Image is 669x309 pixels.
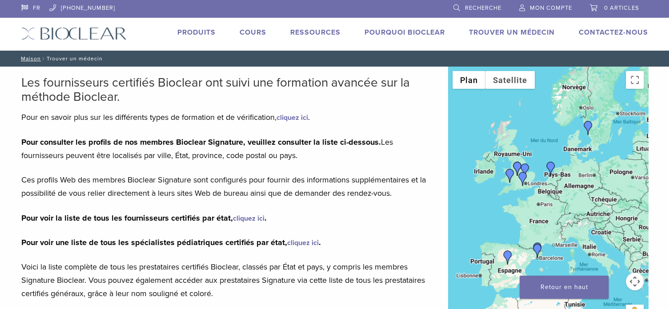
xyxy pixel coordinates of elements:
[469,28,555,37] a: Trouver un médecin
[177,28,216,37] a: Produits
[319,238,321,247] font: .
[276,113,308,122] a: cliquez ici
[626,273,644,290] button: Commandes de la caméra de la carte
[530,244,545,258] div: Dr Patricia Gatón
[518,163,532,178] div: Dr Shuk Yin, Yip
[365,28,445,37] a: Pourquoi Bioclear
[510,162,525,176] div: Dr Claire Burgess
[544,162,558,176] div: Dr Mercedes Robles-Medina
[21,262,425,298] font: Voici la liste complète de tous les prestataires certifiés Bioclear, classés par État et pays, y ...
[21,238,287,247] font: Pour voir une liste de tous les spécialistes pédiatriques certifiés par état,
[604,4,639,12] font: 0 articles
[264,213,267,223] font: .
[460,75,478,85] font: Plan
[453,71,485,89] button: Afficher un plan de ville
[240,28,266,37] a: Cours
[21,112,276,122] font: Pour en savoir plus sur les différents types de formation et de vérification,
[290,28,341,37] a: Ressources
[308,112,310,122] font: .
[465,4,501,12] font: Recherche
[493,75,527,85] font: Satellite
[581,121,595,135] div: Dr Johan Hagman
[485,71,535,89] button: Afficher les images satellite
[233,214,264,223] a: cliquez ici
[21,137,381,147] font: Pour consulter les profils de nos membres Bioclear Signature, veuillez consulter la liste ci-dess...
[541,283,588,291] font: Retour en haut
[530,242,545,257] div: Dr Nadezwda Pinedo Piñango
[530,4,572,12] font: Mon compte
[21,213,233,223] font: Pour voir la liste de tous les fournisseurs certifiés par état,
[503,169,517,183] div: Dr Mark Vincent
[579,28,648,37] a: Contactez-nous
[21,55,41,62] font: Maison
[501,250,515,265] div: Carmen Martin
[516,172,530,186] div: Dr Richard Brooks
[21,137,393,160] font: Les fournisseurs peuvent être localisés par ville, État, province, code postal ou pays.
[21,175,426,198] font: Ces profils Web des membres Bioclear Signature sont configurés pour fournir des informations supp...
[21,75,410,104] font: Les fournisseurs certifiés Bioclear ont suivi une formation avancée sur la méthode Bioclear.
[21,27,127,40] img: Bioclear
[626,71,644,89] button: Passer en plein écran
[287,238,319,247] a: cliquez ici
[520,276,609,299] a: Retour en haut
[33,4,40,12] font: FR
[18,55,41,62] a: Maison
[61,4,115,12] font: [PHONE_NUMBER]
[47,55,103,62] font: Trouver un médecin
